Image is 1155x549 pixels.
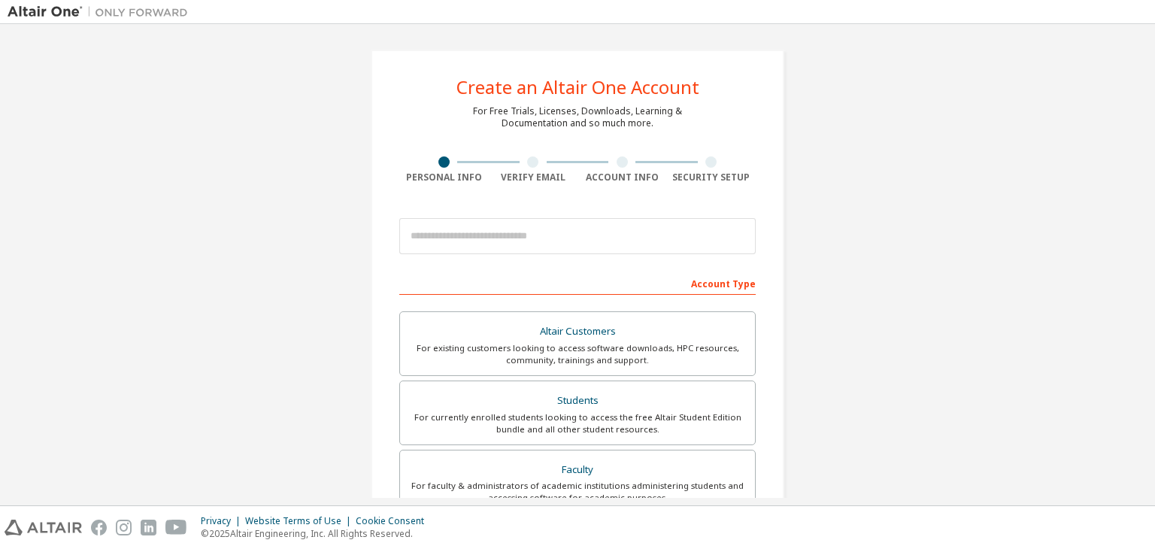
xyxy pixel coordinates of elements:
div: For Free Trials, Licenses, Downloads, Learning & Documentation and so much more. [473,105,682,129]
div: Security Setup [667,171,756,184]
div: For faculty & administrators of academic institutions administering students and accessing softwa... [409,480,746,504]
img: altair_logo.svg [5,520,82,535]
div: Account Info [577,171,667,184]
div: Students [409,390,746,411]
div: Create an Altair One Account [456,78,699,96]
img: youtube.svg [165,520,187,535]
div: Website Terms of Use [245,515,356,527]
div: Personal Info [399,171,489,184]
div: Verify Email [489,171,578,184]
img: Altair One [8,5,196,20]
div: For currently enrolled students looking to access the free Altair Student Edition bundle and all ... [409,411,746,435]
div: Cookie Consent [356,515,433,527]
img: instagram.svg [116,520,132,535]
div: Account Type [399,271,756,295]
div: Altair Customers [409,321,746,342]
img: linkedin.svg [141,520,156,535]
img: facebook.svg [91,520,107,535]
p: © 2025 Altair Engineering, Inc. All Rights Reserved. [201,527,433,540]
div: For existing customers looking to access software downloads, HPC resources, community, trainings ... [409,342,746,366]
div: Privacy [201,515,245,527]
div: Faculty [409,460,746,481]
